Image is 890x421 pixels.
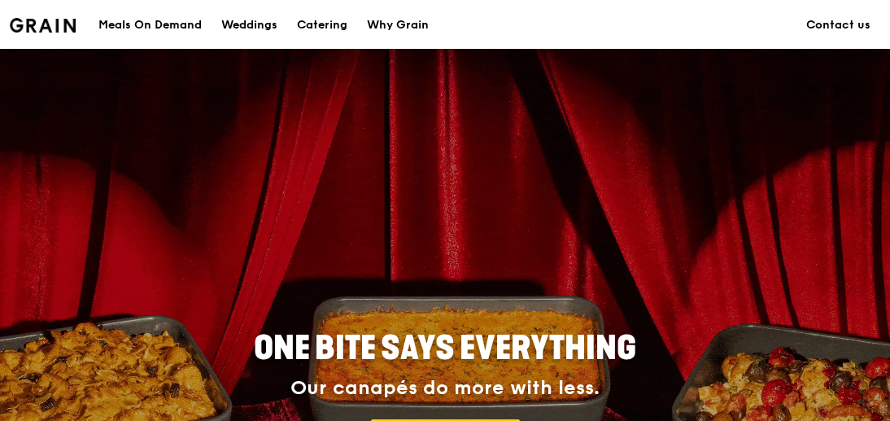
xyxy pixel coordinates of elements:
a: Why Grain [357,1,438,50]
a: Catering [287,1,357,50]
div: Our canapés do more with less. [152,377,738,400]
div: Why Grain [367,1,429,50]
div: Catering [297,1,347,50]
span: ONE BITE SAYS EVERYTHING [254,329,636,368]
img: Grain [10,18,76,33]
div: Weddings [221,1,277,50]
a: Contact us [796,1,880,50]
div: Meals On Demand [98,1,202,50]
a: Weddings [212,1,287,50]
